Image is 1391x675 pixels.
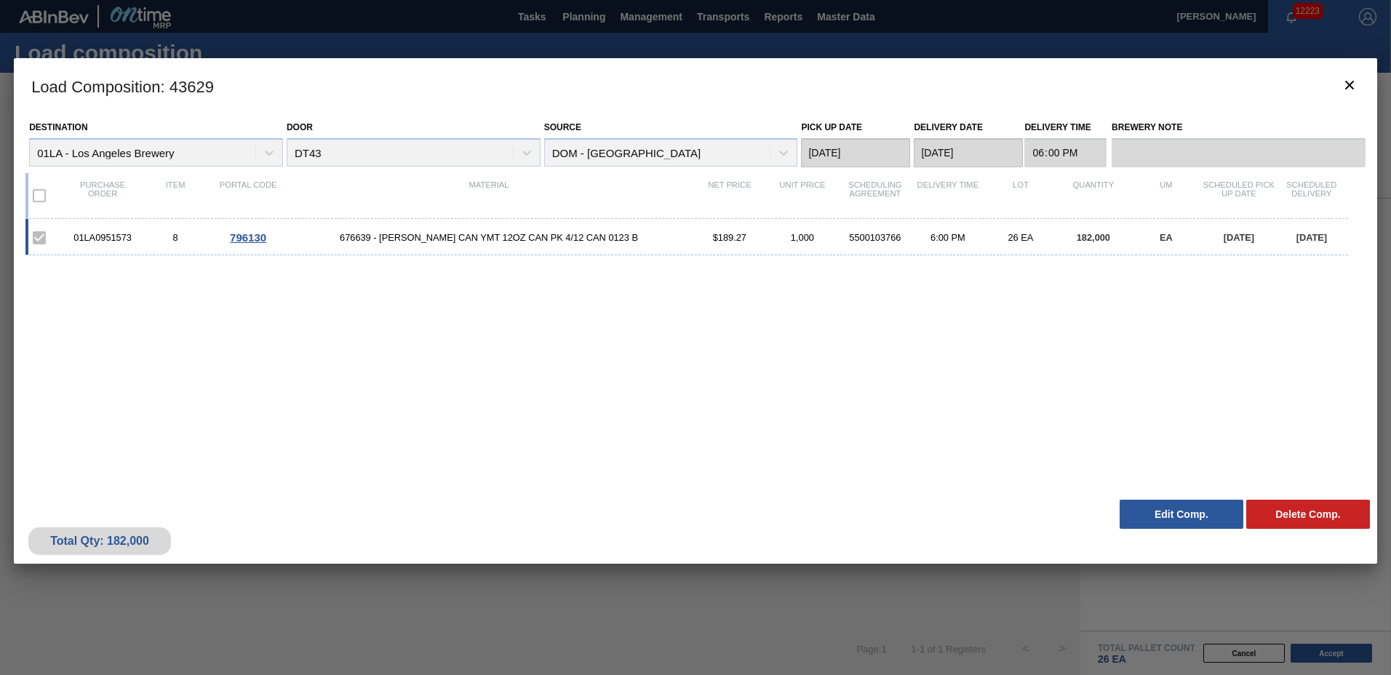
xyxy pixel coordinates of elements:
div: Purchase order [66,180,139,211]
button: Edit Comp. [1120,500,1243,529]
div: 8 [139,232,212,243]
div: Material [284,180,693,211]
input: mm/dd/yyyy [801,138,910,167]
div: Delivery Time [912,180,984,211]
div: 26 EA [984,232,1057,243]
button: Delete Comp. [1246,500,1370,529]
span: EA [1160,232,1173,243]
div: Net Price [693,180,766,211]
label: Source [544,122,581,132]
label: Destination [29,122,87,132]
span: [DATE] [1224,232,1254,243]
div: Item [139,180,212,211]
span: [DATE] [1296,232,1327,243]
div: 6:00 PM [912,232,984,243]
div: Unit Price [766,180,839,211]
div: Go to Order [212,231,284,244]
div: 1,000 [766,232,839,243]
label: Delivery Date [914,122,982,132]
div: Scheduled Pick up Date [1203,180,1275,211]
input: mm/dd/yyyy [914,138,1023,167]
div: Scheduling Agreement [839,180,912,211]
h3: Load Composition : 43629 [14,58,1377,113]
label: Door [287,122,313,132]
div: Portal code [212,180,284,211]
div: 5500103766 [839,232,912,243]
div: Scheduled Delivery [1275,180,1348,211]
label: Delivery Time [1024,117,1107,138]
div: Total Qty: 182,000 [39,535,160,548]
div: 01LA0951573 [66,232,139,243]
label: Pick up Date [801,122,862,132]
div: Lot [984,180,1057,211]
div: $189.27 [693,232,766,243]
span: 676639 - CARR CAN YMT 12OZ CAN PK 4/12 CAN 0123 B [284,232,693,243]
div: Quantity [1057,180,1130,211]
span: 796130 [230,231,266,244]
div: UM [1130,180,1203,211]
label: Brewery Note [1112,117,1366,138]
span: 182,000 [1077,232,1110,243]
